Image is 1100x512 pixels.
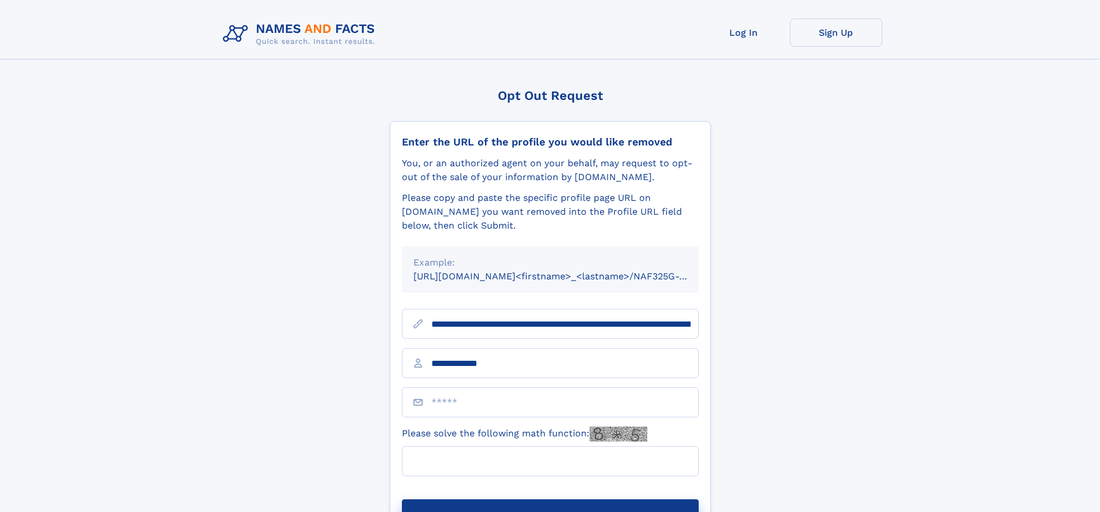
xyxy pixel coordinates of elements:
div: Example: [413,256,687,270]
a: Sign Up [790,18,882,47]
label: Please solve the following math function: [402,427,647,442]
img: Logo Names and Facts [218,18,385,50]
div: You, or an authorized agent on your behalf, may request to opt-out of the sale of your informatio... [402,156,699,184]
small: [URL][DOMAIN_NAME]<firstname>_<lastname>/NAF325G-xxxxxxxx [413,271,721,282]
div: Please copy and paste the specific profile page URL on [DOMAIN_NAME] you want removed into the Pr... [402,191,699,233]
a: Log In [698,18,790,47]
div: Enter the URL of the profile you would like removed [402,136,699,148]
div: Opt Out Request [390,88,711,103]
